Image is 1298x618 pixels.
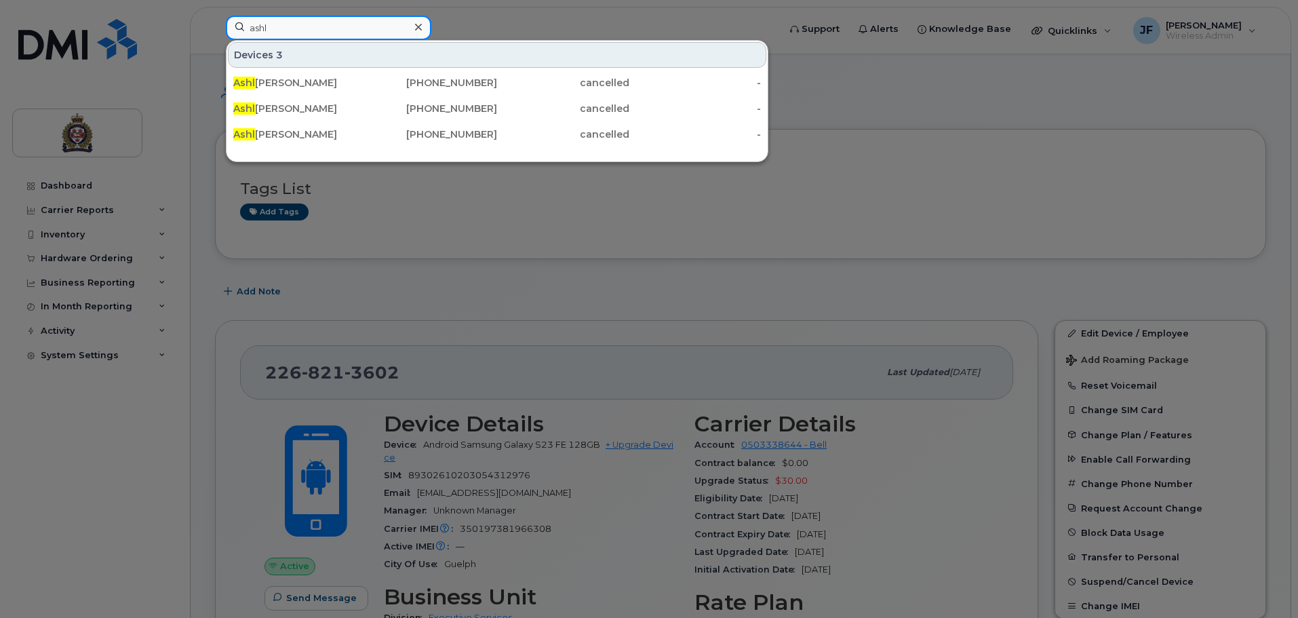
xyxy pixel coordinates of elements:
div: Devices [228,42,766,68]
div: - [629,128,762,141]
a: Ashl[PERSON_NAME][PHONE_NUMBER]cancelled- [228,96,766,121]
span: Ashl [233,102,255,115]
div: [PHONE_NUMBER] [366,102,498,115]
span: Ashl [233,128,255,140]
a: Ashl[PERSON_NAME][PHONE_NUMBER]cancelled- [228,122,766,147]
a: Ashl[PERSON_NAME][PHONE_NUMBER]cancelled- [228,71,766,95]
div: cancelled [497,102,629,115]
div: [PHONE_NUMBER] [366,128,498,141]
div: cancelled [497,128,629,141]
div: - [629,102,762,115]
input: Find something... [226,16,431,40]
span: 3 [276,48,283,62]
span: Ashl [233,77,255,89]
div: [PERSON_NAME] [233,76,366,90]
div: - [629,76,762,90]
div: [PERSON_NAME] [233,128,366,141]
div: cancelled [497,76,629,90]
div: [PERSON_NAME] [233,102,366,115]
div: [PHONE_NUMBER] [366,76,498,90]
